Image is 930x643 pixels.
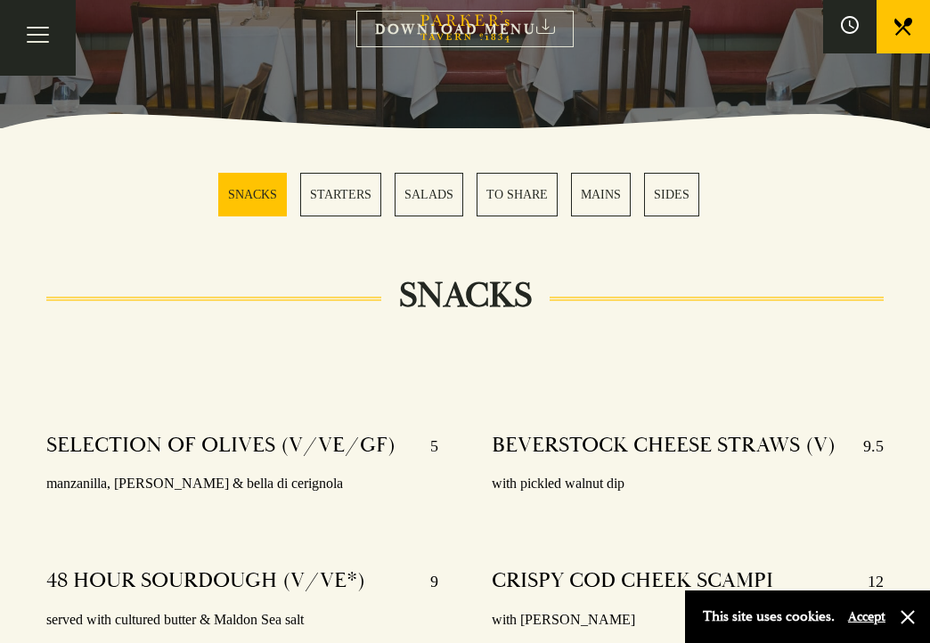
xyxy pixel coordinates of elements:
p: manzanilla, [PERSON_NAME] & bella di cerignola [46,471,438,497]
h4: BEVERSTOCK CHEESE STRAWS (V) [492,432,836,460]
p: 9 [412,567,438,596]
p: with [PERSON_NAME] [492,607,884,633]
p: served with cultured butter & Maldon Sea salt [46,607,438,633]
a: 3 / 6 [395,173,463,216]
a: 5 / 6 [571,173,631,216]
p: This site uses cookies. [703,604,835,630]
h4: CRISPY COD CHEEK SCAMPI [492,567,773,596]
a: 6 / 6 [644,173,699,216]
h4: SELECTION OF OLIVES (V/VE/GF) [46,432,396,460]
button: Accept [848,608,885,625]
p: 12 [850,567,884,596]
button: Close and accept [899,608,917,626]
p: 5 [412,432,438,460]
p: with pickled walnut dip [492,471,884,497]
p: 9.5 [845,432,884,460]
a: 2 / 6 [300,173,381,216]
a: 1 / 6 [218,173,287,216]
a: 4 / 6 [477,173,558,216]
h2: SNACKS [381,274,550,317]
h4: 48 HOUR SOURDOUGH (V/VE*) [46,567,365,596]
a: DOWNLOAD MENU [356,11,574,47]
